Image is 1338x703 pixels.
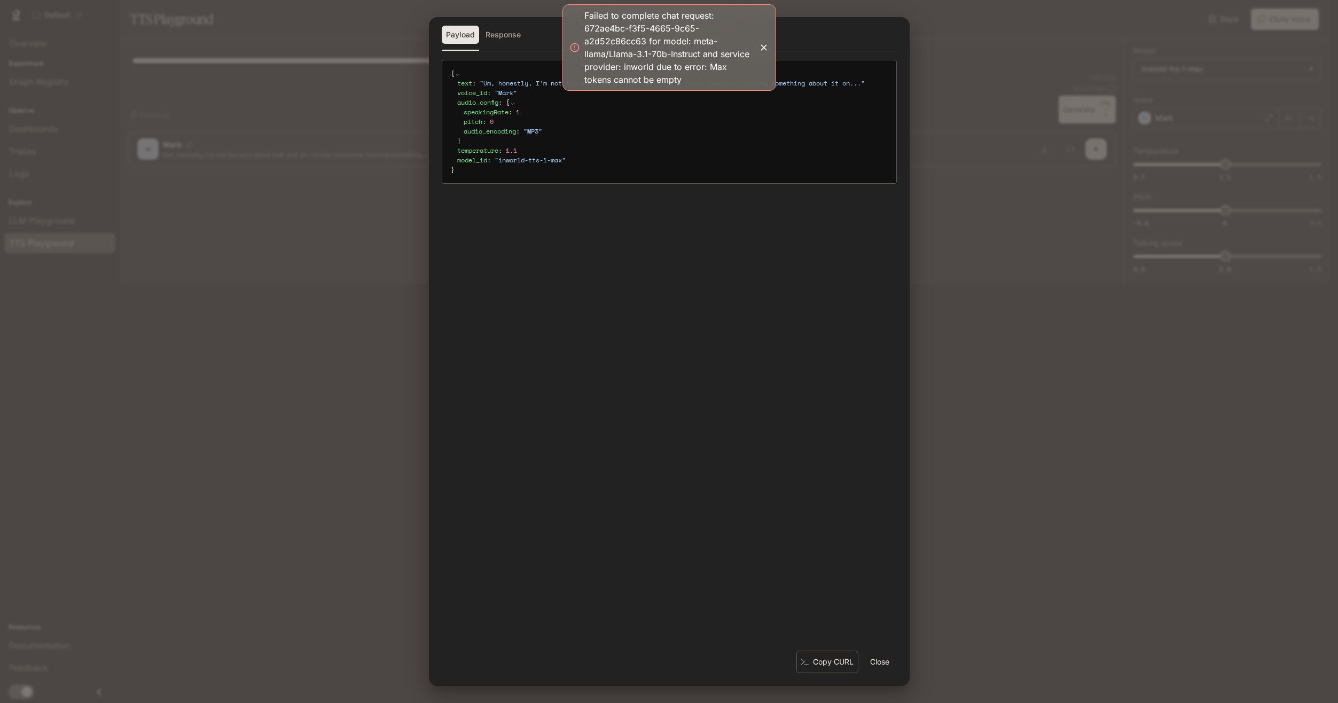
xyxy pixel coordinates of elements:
[464,127,888,136] div: :
[464,117,888,127] div: :
[457,88,487,97] span: voice_id
[464,117,482,126] span: pitch
[457,155,487,165] span: model_id
[457,146,888,155] div: :
[442,26,479,44] button: Payload
[464,127,516,136] span: audio_encoding
[506,146,517,155] span: 1.1
[490,117,494,126] span: 0
[516,107,520,116] span: 1
[457,155,888,165] div: :
[506,98,510,107] span: {
[451,69,455,78] span: {
[523,127,542,136] span: " MP3 "
[464,107,888,117] div: :
[796,651,858,674] button: Copy CURL
[457,98,888,146] div: :
[584,9,754,86] div: Failed to complete chat request: 672ae4bc-f3f5-4665-9c65-a2d52c86cc63 for model: meta-llama/Llama...
[457,88,888,98] div: :
[457,146,498,155] span: temperature
[457,136,461,145] span: }
[457,98,498,107] span: audio_config
[451,165,455,174] span: }
[464,107,508,116] span: speakingRate
[457,79,888,88] div: :
[495,88,517,97] span: " Mark "
[481,26,525,44] button: Response
[480,79,865,88] span: " Um, honestly, I'm not too sure about that, but, uh, I kinda remember hearing something about it...
[495,155,566,165] span: " inworld-tts-1-max "
[457,79,472,88] span: text
[863,651,897,673] button: Close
